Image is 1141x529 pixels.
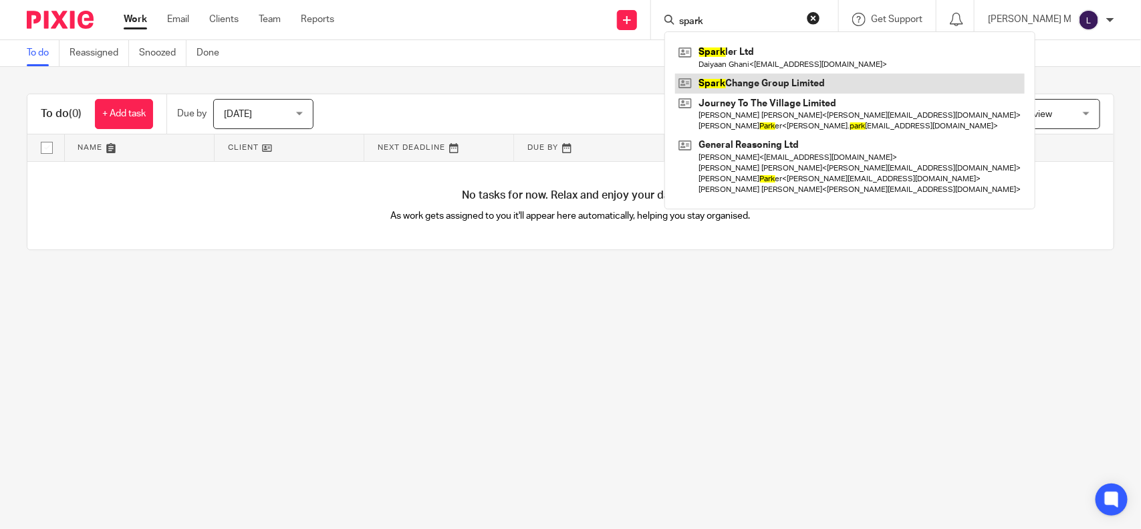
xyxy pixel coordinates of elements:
a: To do [27,40,59,66]
button: Clear [807,11,820,25]
a: Reassigned [70,40,129,66]
span: (0) [69,108,82,119]
span: Get Support [871,15,922,24]
a: Clients [209,13,239,26]
h1: To do [41,107,82,121]
input: Search [678,16,798,28]
a: Done [197,40,229,66]
a: Work [124,13,147,26]
img: Pixie [27,11,94,29]
p: As work gets assigned to you it'll appear here automatically, helping you stay organised. [299,209,842,223]
h4: No tasks for now. Relax and enjoy your day! [27,189,1114,203]
a: Snoozed [139,40,186,66]
span: [DATE] [224,110,252,119]
p: Due by [177,107,207,120]
a: Email [167,13,189,26]
img: svg%3E [1078,9,1100,31]
a: Reports [301,13,334,26]
p: [PERSON_NAME] M [988,13,1071,26]
a: Team [259,13,281,26]
a: + Add task [95,99,153,129]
